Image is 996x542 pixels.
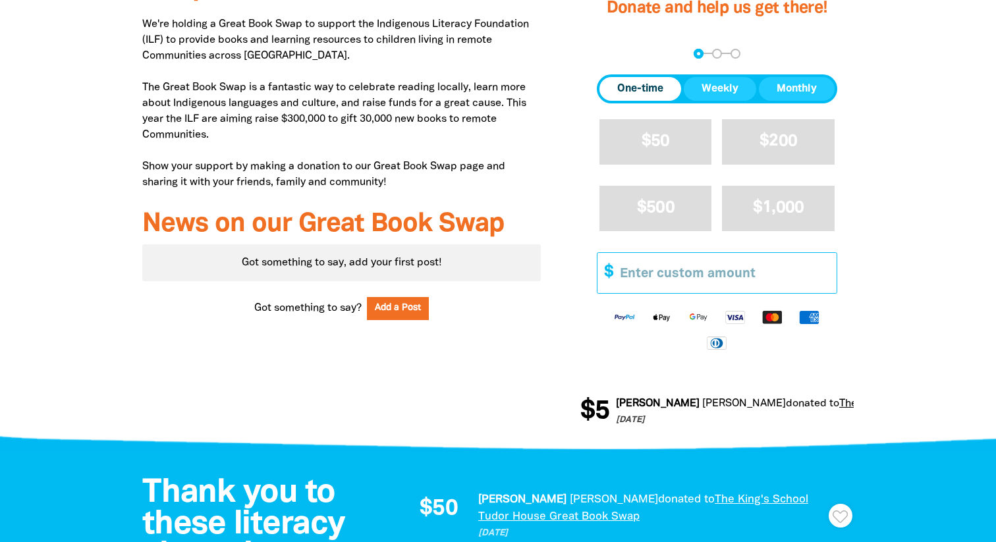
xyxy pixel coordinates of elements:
[790,310,827,325] img: American Express logo
[760,134,797,149] span: $200
[717,310,754,325] img: Visa logo
[722,186,835,231] button: $1,000
[597,299,837,360] div: Available payment methods
[694,49,704,59] button: Navigate to step 1 of 3 to enter your donation amount
[637,200,675,215] span: $500
[754,310,790,325] img: Mastercard logo
[597,253,613,293] span: $
[599,186,712,231] button: $500
[580,391,854,433] div: Donation stream
[611,253,837,293] input: Enter custom amount
[254,300,362,316] span: Got something to say?
[712,49,722,59] button: Navigate to step 2 of 3 to enter your details
[478,527,824,540] p: [DATE]
[777,81,817,97] span: Monthly
[701,399,785,408] em: [PERSON_NAME]
[702,81,738,97] span: Weekly
[420,498,457,520] span: $50
[615,399,698,408] em: [PERSON_NAME]
[142,244,541,281] div: Paginated content
[753,200,804,215] span: $1,000
[785,399,838,408] span: donated to
[606,310,643,325] img: Paypal logo
[680,310,717,325] img: Google Pay logo
[607,1,828,16] span: Donate and help us get there!
[142,210,541,239] h3: News on our Great Book Swap
[599,77,681,101] button: One-time
[597,74,837,103] div: Donation frequency
[478,495,567,504] em: [PERSON_NAME]
[617,81,663,97] span: One-time
[579,398,608,425] span: $5
[643,310,680,325] img: Apple Pay logo
[642,134,670,149] span: $50
[658,495,715,504] span: donated to
[759,77,835,101] button: Monthly
[367,297,429,320] button: Add a Post
[599,119,712,165] button: $50
[570,495,658,504] em: [PERSON_NAME]
[684,77,756,101] button: Weekly
[478,495,808,522] a: The King's School Tudor House Great Book Swap
[142,16,541,190] p: We're holding a Great Book Swap to support the Indigenous Literacy Foundation (ILF) to provide bo...
[731,49,740,59] button: Navigate to step 3 of 3 to enter your payment details
[722,119,835,165] button: $200
[142,244,541,281] div: Got something to say, add your first post!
